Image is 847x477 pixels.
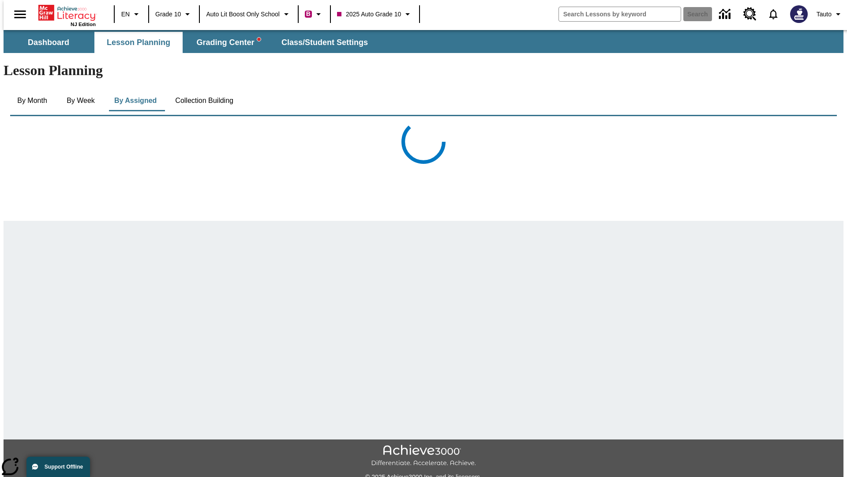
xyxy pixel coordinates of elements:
[790,5,808,23] img: Avatar
[4,32,93,53] button: Dashboard
[71,22,96,27] span: NJ Edition
[274,32,375,53] button: Class/Student Settings
[10,90,54,111] button: By Month
[337,10,401,19] span: 2025 Auto Grade 10
[559,7,681,21] input: search field
[785,3,813,26] button: Select a new avatar
[817,10,832,19] span: Tauto
[28,38,69,48] span: Dashboard
[4,62,843,79] h1: Lesson Planning
[4,32,376,53] div: SubNavbar
[59,90,103,111] button: By Week
[45,464,83,470] span: Support Offline
[4,30,843,53] div: SubNavbar
[371,445,476,467] img: Achieve3000 Differentiate Accelerate Achieve
[107,38,170,48] span: Lesson Planning
[202,6,295,22] button: School: Auto Lit Boost only School, Select your school
[184,32,273,53] button: Grading Center
[155,10,181,19] span: Grade 10
[94,32,183,53] button: Lesson Planning
[306,8,311,19] span: B
[196,38,260,48] span: Grading Center
[301,6,327,22] button: Boost Class color is violet red. Change class color
[7,1,33,27] button: Open side menu
[38,4,96,22] a: Home
[281,38,368,48] span: Class/Student Settings
[117,6,146,22] button: Language: EN, Select a language
[152,6,196,22] button: Grade: Grade 10, Select a grade
[738,2,762,26] a: Resource Center, Will open in new tab
[714,2,738,26] a: Data Center
[206,10,280,19] span: Auto Lit Boost only School
[334,6,416,22] button: Class: 2025 Auto Grade 10, Select your class
[762,3,785,26] a: Notifications
[257,38,261,41] svg: writing assistant alert
[121,10,130,19] span: EN
[107,90,164,111] button: By Assigned
[38,3,96,27] div: Home
[813,6,847,22] button: Profile/Settings
[168,90,240,111] button: Collection Building
[26,457,90,477] button: Support Offline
